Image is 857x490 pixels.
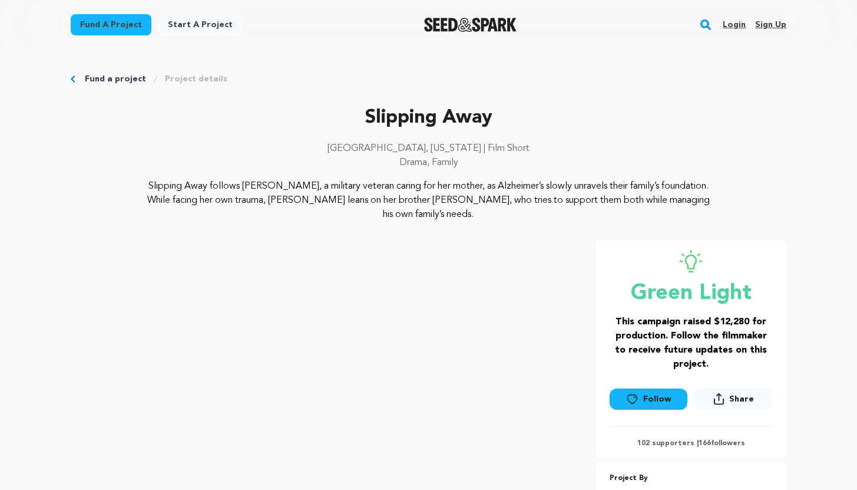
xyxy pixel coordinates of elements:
[71,14,151,35] a: Fund a project
[755,15,786,34] a: Sign up
[71,156,787,170] p: Drama, Family
[610,472,773,485] p: Project By
[694,388,772,415] span: Share
[729,393,754,405] span: Share
[71,142,787,156] p: [GEOGRAPHIC_DATA], [US_STATE] | Film Short
[165,73,227,85] a: Project details
[424,18,517,32] a: Seed&Spark Homepage
[71,104,787,132] p: Slipping Away
[610,439,773,448] p: 102 supporters | followers
[142,179,715,222] p: Slipping Away follows [PERSON_NAME], a military veteran caring for her mother, as Alzheimer’s slo...
[71,73,787,85] div: Breadcrumb
[610,389,687,410] a: Follow
[158,14,242,35] a: Start a project
[610,315,773,371] h3: This campaign raised $12,280 for production. Follow the filmmaker to receive future updates on th...
[85,73,146,85] a: Fund a project
[699,440,711,447] span: 166
[424,18,517,32] img: Seed&Spark Logo Dark Mode
[723,15,746,34] a: Login
[610,282,773,305] p: Green Light
[694,388,772,410] button: Share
